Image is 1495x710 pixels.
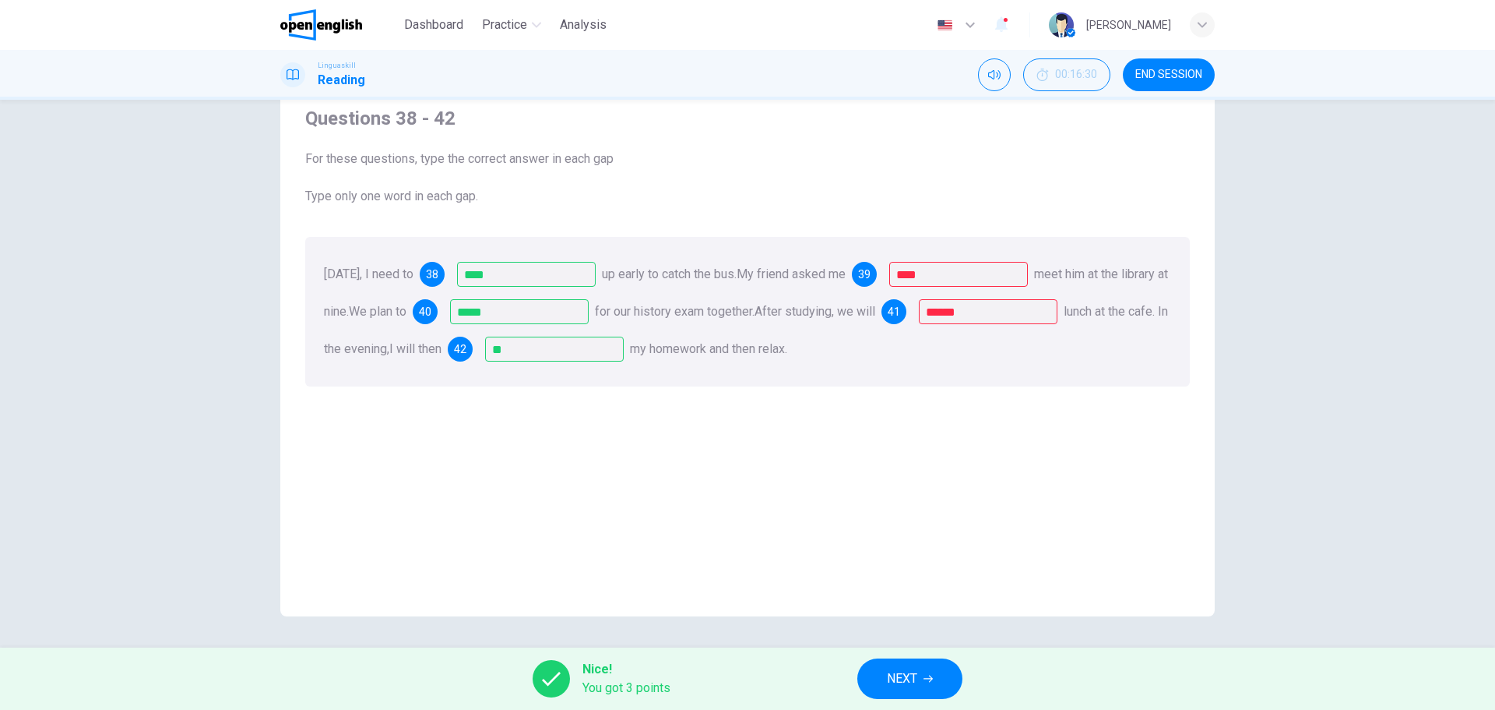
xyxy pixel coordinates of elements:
[887,668,917,690] span: NEXT
[935,19,955,31] img: en
[389,341,441,356] span: I will then
[602,267,737,281] span: up early to catch the bus.
[889,262,1028,287] input: to
[426,269,438,280] span: 38
[476,11,547,39] button: Practice
[454,344,466,355] span: 42
[1135,69,1202,81] span: END SESSION
[1023,58,1110,91] div: Hide
[582,679,670,698] span: You got 3 points
[1123,58,1215,91] button: END SESSION
[457,262,596,287] input: wake
[280,9,398,41] a: OpenEnglish logo
[419,306,431,317] span: 40
[595,304,755,319] span: for our history exam together.
[349,304,406,319] span: We plan to
[1055,69,1097,81] span: 00:16:30
[554,11,613,39] button: Analysis
[1023,58,1110,91] button: 00:16:30
[560,16,607,34] span: Analysis
[755,304,875,319] span: After studying, we will
[324,267,413,281] span: [DATE], I need to
[978,58,1011,91] div: Mute
[450,299,589,324] input: study
[482,16,527,34] span: Practice
[919,299,1057,324] input: eat
[485,337,624,362] input: do
[398,11,470,39] button: Dashboard
[318,60,356,71] span: Linguaskill
[305,150,1190,168] span: For these questions, type the correct answer in each gap
[305,106,1190,131] h4: Questions 38 - 42
[582,660,670,679] span: Nice!
[318,71,365,90] h1: Reading
[1049,12,1074,37] img: Profile picture
[888,306,900,317] span: 41
[1086,16,1171,34] div: [PERSON_NAME]
[737,267,846,281] span: My friend asked me
[404,16,463,34] span: Dashboard
[630,341,787,356] span: my homework and then relax.
[305,187,1190,206] span: Type only one word in each gap.
[857,659,962,699] button: NEXT
[280,9,362,41] img: OpenEnglish logo
[858,269,871,280] span: 39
